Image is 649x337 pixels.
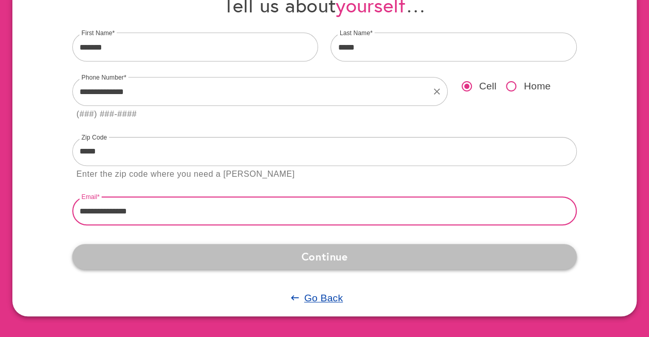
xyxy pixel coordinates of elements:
span: Continue [81,247,568,266]
div: (###) ###-#### [76,108,137,121]
span: Home [524,79,550,94]
span: Cell [479,79,497,94]
button: Continue [72,244,577,269]
div: Enter the zip code where you need a [PERSON_NAME] [76,167,295,181]
u: Go Back [304,293,343,303]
